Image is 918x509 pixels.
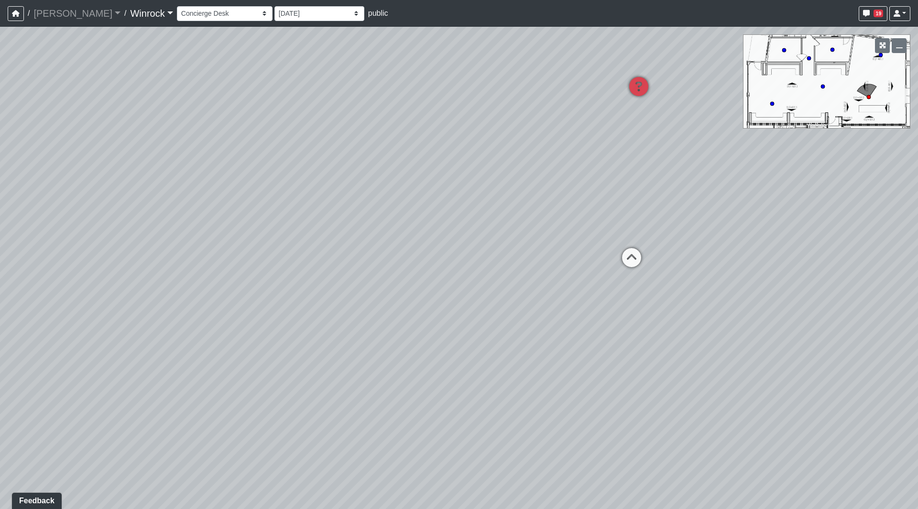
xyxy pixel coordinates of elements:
a: [PERSON_NAME] [33,4,120,23]
a: Winrock [130,4,173,23]
span: / [24,4,33,23]
span: 19 [874,10,883,17]
span: public [368,9,388,17]
button: 19 [859,6,887,21]
iframe: Ybug feedback widget [7,490,64,509]
span: / [120,4,130,23]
